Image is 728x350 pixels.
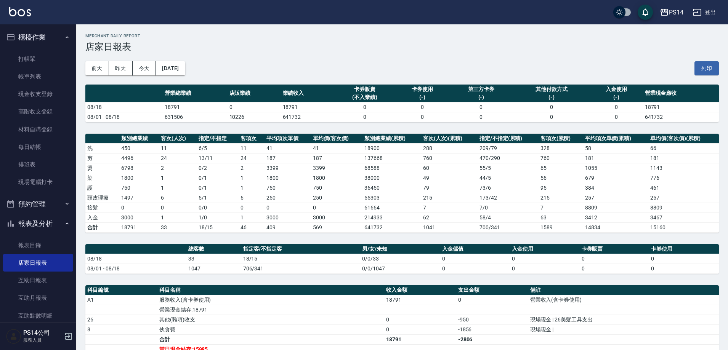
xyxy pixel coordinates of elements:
td: 641732 [643,112,719,122]
td: 214933 [362,213,421,222]
th: 類別總業績(累積) [362,134,421,144]
th: 客項次(累積) [539,134,583,144]
a: 排班表 [3,156,73,173]
td: 209 / 79 [478,143,539,153]
td: 1800 [265,173,311,183]
td: 58 [583,143,649,153]
th: 單均價(客次價) [311,134,362,144]
td: 44 / 5 [478,173,539,183]
td: 56 [539,173,583,183]
td: 250 [265,193,311,203]
td: 08/18 [85,254,186,264]
th: 入金使用 [510,244,580,254]
a: 互助月報表 [3,289,73,307]
th: 備註 [528,285,719,295]
td: 0 [384,324,456,334]
td: 8809 [648,203,719,213]
td: 頭皮理療 [85,193,119,203]
td: 2 [159,163,197,173]
td: 450 [119,143,159,153]
td: 66 [648,143,719,153]
td: 0 [384,315,456,324]
td: 8809 [583,203,649,213]
td: 18791 [643,102,719,112]
td: 1497 [119,193,159,203]
h5: PS14公司 [23,329,62,337]
td: 18791 [384,295,456,305]
td: -2806 [456,334,528,344]
td: 6 [239,193,265,203]
td: 伙食費 [157,324,384,334]
td: 257 [583,193,649,203]
th: 男/女/未知 [360,244,440,254]
td: 36450 [362,183,421,193]
td: 1 [239,173,265,183]
th: 店販業績 [228,85,281,102]
td: 173 / 42 [478,193,539,203]
td: 41 [311,143,362,153]
td: 187 [311,153,362,163]
th: 業績收入 [281,85,334,102]
th: 科目編號 [85,285,157,295]
td: 18791 [163,102,228,112]
div: 其他付款方式 [515,85,587,93]
th: 類別總業績 [119,134,159,144]
td: 49 [421,173,478,183]
td: 215 [421,193,478,203]
th: 卡券販賣 [580,244,649,254]
th: 收入金額 [384,285,456,295]
td: 288 [421,143,478,153]
img: Logo [9,7,31,16]
td: 6 [159,193,197,203]
td: 7 [421,203,478,213]
td: 0 / 2 [197,163,239,173]
td: 181 [583,153,649,163]
td: 641732 [362,222,421,232]
th: 營業總業績 [163,85,228,102]
td: 569 [311,222,362,232]
td: 470 / 290 [478,153,539,163]
td: 15160 [648,222,719,232]
td: 250 [311,193,362,203]
td: 6 / 5 [197,143,239,153]
td: 燙 [85,163,119,173]
td: 護 [85,183,119,193]
td: 0/0/33 [360,254,440,264]
div: (-) [451,93,512,101]
button: 預約管理 [3,194,73,214]
button: 登出 [690,5,719,19]
td: 合計 [157,334,384,344]
td: 58 / 4 [478,213,539,222]
td: 46 [239,222,265,232]
td: 服務收入(含卡券使用) [157,295,384,305]
td: 0 [449,112,514,122]
td: 11 [159,143,197,153]
a: 材料自購登錄 [3,121,73,138]
a: 高階收支登錄 [3,103,73,120]
td: 257 [648,193,719,203]
div: 卡券使用 [398,85,447,93]
td: 0 [649,264,719,273]
button: save [638,5,653,20]
td: 08/01 - 08/18 [85,264,186,273]
td: 328 [539,143,583,153]
td: 其他(雜項)收支 [157,315,384,324]
td: 0 [228,102,281,112]
div: 入金使用 [592,85,641,93]
td: 營業現金結存:18791 [157,305,384,315]
td: 33 [186,254,241,264]
td: 現場現金 | [528,324,719,334]
td: 0 [513,112,589,122]
a: 報表目錄 [3,237,73,254]
td: 1143 [648,163,719,173]
p: 服務人員 [23,337,62,344]
a: 互助日報表 [3,272,73,289]
td: 0 [239,203,265,213]
td: 3000 [311,213,362,222]
td: 入金 [85,213,119,222]
td: 18900 [362,143,421,153]
td: 181 [648,153,719,163]
td: 0 [334,112,396,122]
td: 38000 [362,173,421,183]
td: 0 [649,254,719,264]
